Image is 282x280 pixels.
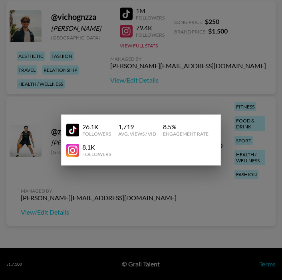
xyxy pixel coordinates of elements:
[118,123,156,131] div: 1,719
[66,124,79,136] img: YouTube
[163,131,209,137] div: Engagement Rate
[163,123,209,131] div: 8.5 %
[82,131,111,137] div: Followers
[66,144,79,157] img: YouTube
[118,131,156,137] div: Avg. Views / Vid
[82,151,111,157] div: Followers
[82,143,111,151] div: 8.1K
[82,123,111,131] div: 26.1K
